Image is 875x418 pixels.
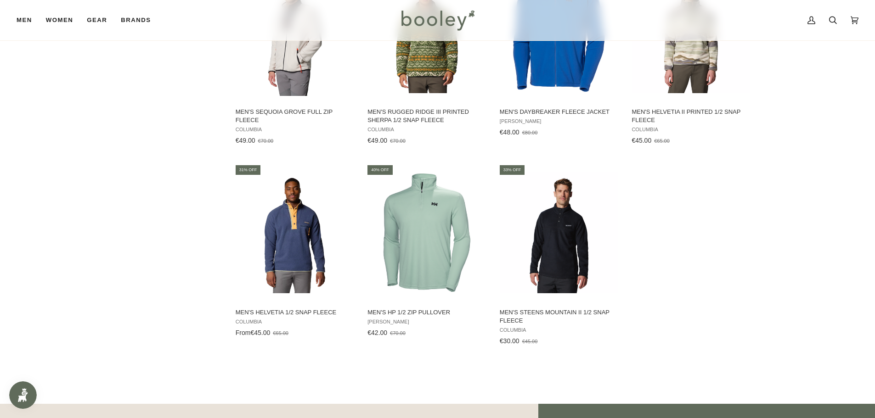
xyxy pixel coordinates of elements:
[250,329,270,336] span: €45.00
[390,138,406,144] span: €70.00
[498,164,620,348] a: Men's Steens Mountain II 1/2 Snap Fleece
[367,127,486,133] span: Columbia
[500,327,619,333] span: Columbia
[236,165,261,175] div: 31% off
[397,7,478,33] img: Booley
[654,138,670,144] span: €65.00
[236,319,355,325] span: Columbia
[236,137,255,144] span: €49.00
[500,108,619,116] span: Men's Daybreaker Fleece Jacket
[273,330,288,336] span: €65.00
[236,329,251,336] span: From
[121,16,151,25] span: Brands
[500,337,519,345] span: €30.00
[367,108,486,124] span: Men's Rugged Ridge III Printed Sherpa 1/2 Snap Fleece
[390,330,406,336] span: €70.00
[367,165,393,175] div: 40% off
[17,16,32,25] span: Men
[366,172,488,294] img: Helly Hansen Men's HP 1/2 Zip Pullover Eucalyptus - Booley Galway
[236,127,355,133] span: Columbia
[87,16,107,25] span: Gear
[632,127,751,133] span: Columbia
[258,138,274,144] span: €70.00
[367,137,387,144] span: €49.00
[234,172,356,294] img: Columbia Men's Helvetia 1/2 Snap Fleece Nocturnal - Booley Galway
[522,130,538,135] span: €80.00
[236,308,355,317] span: Men's Helvetia 1/2 Snap Fleece
[367,308,486,317] span: Men's HP 1/2 Zip Pullover
[500,118,619,124] span: [PERSON_NAME]
[367,319,486,325] span: [PERSON_NAME]
[46,16,73,25] span: Women
[632,137,651,144] span: €45.00
[366,164,488,340] a: Men's HP 1/2 Zip Pullover
[236,108,355,124] span: Men's Sequoia Grove Full Zip Fleece
[234,164,356,340] a: Men's Helvetia 1/2 Snap Fleece
[500,165,525,175] div: 33% off
[367,329,387,336] span: €42.00
[500,128,519,136] span: €48.00
[522,339,538,344] span: €45.00
[9,381,37,409] iframe: Button to open loyalty program pop-up
[632,108,751,124] span: Men's Helvetia II Printed 1/2 Snap Fleece
[500,308,619,325] span: Men's Steens Mountain II 1/2 Snap Fleece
